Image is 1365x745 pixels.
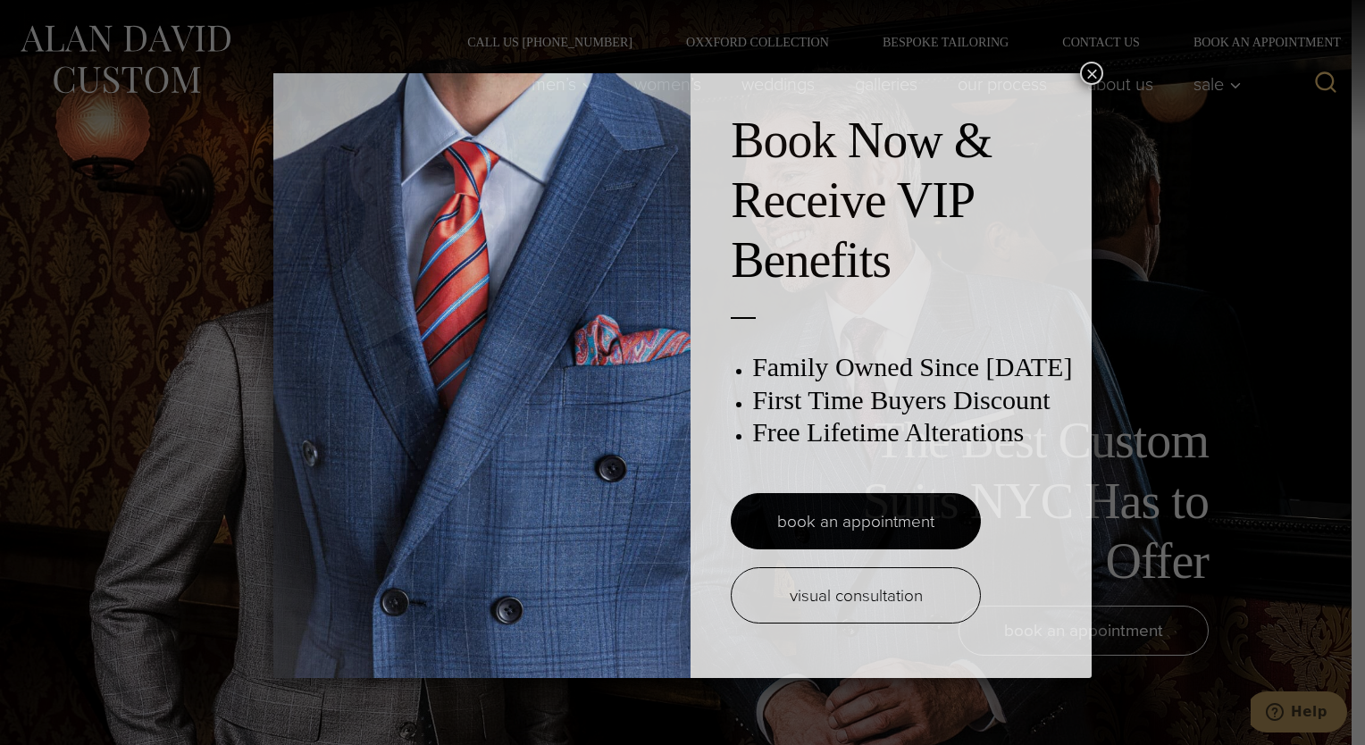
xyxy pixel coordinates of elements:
[731,493,981,549] a: book an appointment
[40,13,77,29] span: Help
[752,416,1074,448] h3: Free Lifetime Alterations
[1080,62,1103,85] button: Close
[731,111,1074,291] h2: Book Now & Receive VIP Benefits
[752,384,1074,416] h3: First Time Buyers Discount
[752,351,1074,383] h3: Family Owned Since [DATE]
[731,567,981,624] a: visual consultation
